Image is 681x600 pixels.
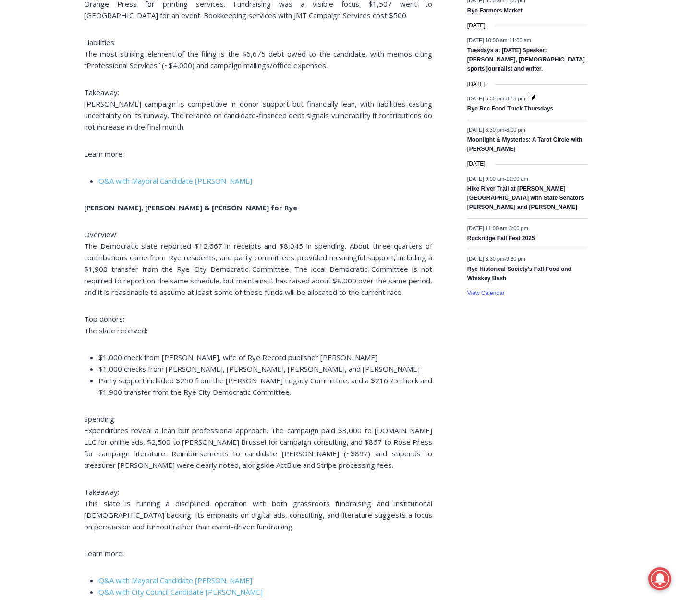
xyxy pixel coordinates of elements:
span: [DATE] 9:00 am [467,175,504,181]
time: [DATE] [467,159,486,169]
time: - [467,126,525,132]
span: Top donors: [84,314,124,324]
span: The most striking element of the filing is the $6,675 debt owed to the candidate, with memos citi... [84,49,432,70]
span: Takeaway: [84,87,119,97]
span: Party support included $250 from the [PERSON_NAME] Legacy Committee, and a $216.75 check and $1,9... [98,376,432,397]
span: The Democratic slate reported $12,667 in receipts and $8,045 in spending. About three-quarters of... [84,241,432,297]
span: [DATE] 6:30 pm [467,126,504,132]
span: [PERSON_NAME] campaign is competitive in donor support but financially lean, with liabilities cas... [84,99,432,132]
span: Learn more: [84,549,124,558]
span: Takeaway: [84,487,119,497]
span: 8:00 pm [506,126,525,132]
span: This slate is running a disciplined operation with both grassroots fundraising and institutional ... [84,499,432,531]
div: 6 [112,81,116,91]
span: [DATE] 5:30 pm [467,96,504,101]
a: Q&A with Mayoral Candidate [PERSON_NAME] [98,176,252,185]
a: Hike River Trail at [PERSON_NAME][GEOGRAPHIC_DATA] with State Senators [PERSON_NAME] and [PERSON_... [467,185,584,212]
time: [DATE] [467,80,486,89]
span: $1,000 check from [PERSON_NAME], wife of Rye Record publisher [PERSON_NAME] [98,353,377,362]
div: Apply Now <> summer and RHS senior internships available [243,0,454,93]
time: - [467,96,527,101]
time: - [467,175,528,181]
div: / [107,81,109,91]
a: View Calendar [467,290,505,297]
span: Expenditures reveal a lean but professional approach. The campaign paid $3,000 to [DOMAIN_NAME] L... [84,426,432,470]
span: 9:30 pm [506,256,525,261]
span: $1,000 checks from [PERSON_NAME], [PERSON_NAME], [PERSON_NAME], and [PERSON_NAME] [98,364,420,374]
span: [DATE] 11:00 am [467,225,508,231]
h4: [PERSON_NAME] Read Sanctuary Fall Fest: [DATE] [8,97,123,119]
time: - [467,225,528,231]
span: 11:00 am [509,37,531,43]
a: Rockridge Fall Fest 2025 [467,235,535,243]
a: [PERSON_NAME] Read Sanctuary Fall Fest: [DATE] [0,96,139,120]
span: Intern @ [DOMAIN_NAME] [251,96,445,117]
a: Rye Rec Food Truck Thursdays [467,105,553,113]
a: Q&A with City Council Candidate [PERSON_NAME] [98,587,263,597]
span: [DATE] 6:30 pm [467,256,504,261]
time: - [467,37,531,43]
span: Learn more: [84,149,124,159]
span: 11:00 am [506,175,528,181]
a: Q&A with Mayoral Candidate [PERSON_NAME] [98,576,252,585]
a: Rye Historical Society’s Fall Food and Whiskey Bash [467,266,572,282]
span: Spending: [84,414,116,424]
span: [DATE] 10:00 am [467,37,508,43]
time: [DATE] [467,21,486,30]
span: 3:00 pm [509,225,528,231]
span: Liabilities: [84,37,116,47]
time: - [467,256,525,261]
span: The slate received: [84,326,147,335]
b: [PERSON_NAME], [PERSON_NAME] & [PERSON_NAME] for Rye [84,203,297,212]
a: Intern @ [DOMAIN_NAME] [231,93,465,120]
a: Moonlight & Mysteries: A Tarot Circle with [PERSON_NAME] [467,136,583,153]
span: Overview: [84,230,118,239]
span: 8:15 pm [506,96,525,101]
div: 3 [100,81,105,91]
a: Rye Farmers Market [467,7,523,15]
div: Face Painting [100,28,134,79]
a: Tuesdays at [DATE] Speaker: [PERSON_NAME], [DEMOGRAPHIC_DATA] sports journalist and writer. [467,47,585,73]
